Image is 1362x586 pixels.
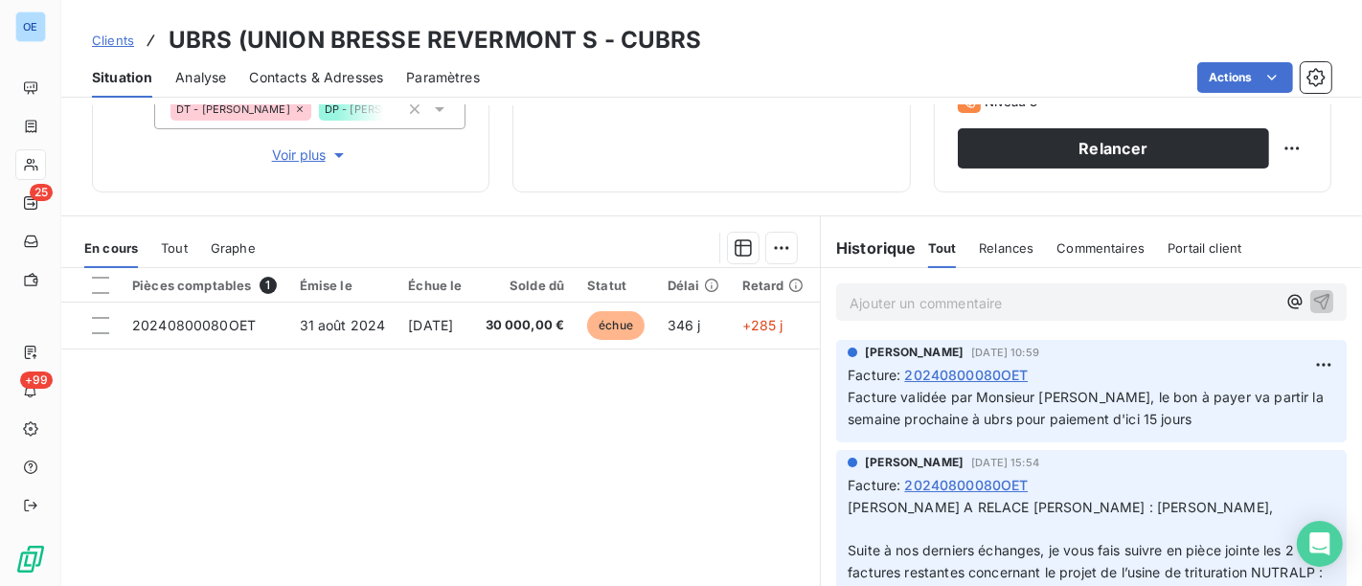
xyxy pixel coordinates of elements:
span: Facture : [848,365,900,385]
h6: Historique [821,237,917,259]
span: Graphe [211,240,256,256]
span: Paramètres [406,68,480,87]
span: DT - [PERSON_NAME] [176,103,290,115]
div: Statut [587,278,645,293]
span: [PERSON_NAME] [865,454,964,471]
span: [DATE] [408,317,453,333]
span: [DATE] 10:59 [971,347,1039,358]
span: Contacts & Adresses [249,68,383,87]
button: Actions [1197,62,1293,93]
span: +99 [20,372,53,389]
span: Tout [161,240,188,256]
span: Relances [979,240,1033,256]
span: Portail client [1168,240,1241,256]
div: Délai [668,278,719,293]
span: 1 [260,277,277,294]
span: 25 [30,184,53,201]
a: Clients [92,31,134,50]
div: Échue le [408,278,462,293]
span: 20240800080OET [904,365,1028,385]
div: Émise le [300,278,386,293]
span: +285 j [742,317,783,333]
span: Facture validée par Monsieur [PERSON_NAME], le bon à payer va partir la semaine prochaine à ubrs ... [848,389,1328,427]
span: Tout [928,240,957,256]
span: Commentaires [1056,240,1145,256]
span: Analyse [175,68,226,87]
a: 25 [15,188,45,218]
span: En cours [84,240,138,256]
div: Pièces comptables [132,277,277,294]
div: Solde dû [486,278,565,293]
input: Ajouter une valeur [384,101,399,118]
div: Retard [742,278,804,293]
span: 30 000,00 € [486,316,565,335]
span: 20240800080OET [904,475,1028,495]
span: Facture : [848,475,900,495]
span: [DATE] 15:54 [971,457,1039,468]
span: [PERSON_NAME] [865,344,964,361]
span: DP - [PERSON_NAME] [325,103,439,115]
span: Voir plus [272,146,349,165]
button: Voir plus [154,145,465,166]
span: Clients [92,33,134,48]
button: Relancer [958,128,1269,169]
span: échue [587,311,645,340]
span: 20240800080OET [132,317,256,333]
img: Logo LeanPay [15,544,46,575]
h3: UBRS (UNION BRESSE REVERMONT S - CUBRS [169,23,702,57]
span: Suite à nos derniers échanges, je vous fais suivre en pièce jointe les 2 factures restantes conce... [848,542,1323,580]
span: 346 j [668,317,701,333]
span: [PERSON_NAME] A RELACE [PERSON_NAME] : [PERSON_NAME], [848,499,1273,515]
div: Open Intercom Messenger [1297,521,1343,567]
span: 31 août 2024 [300,317,386,333]
div: OE [15,11,46,42]
span: Situation [92,68,152,87]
